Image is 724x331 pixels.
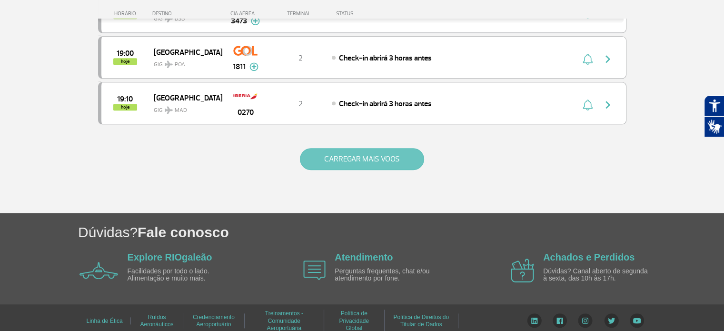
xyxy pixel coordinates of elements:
[269,10,331,17] div: TERMINAL
[303,261,326,280] img: airplane icon
[583,53,593,65] img: sino-painel-voo.svg
[339,99,432,109] span: Check-in abrirá 3 horas antes
[117,50,134,57] span: 2025-10-01 19:00:00
[335,268,444,282] p: Perguntas frequentes, chat e/ou atendimento por fone.
[154,101,215,115] span: GIG
[630,313,644,328] img: YouTube
[222,10,269,17] div: CIA AÉREA
[117,96,133,102] span: 2025-10-01 19:10:00
[154,91,215,104] span: [GEOGRAPHIC_DATA]
[543,268,653,282] p: Dúvidas? Canal aberto de segunda à sexta, das 10h às 17h.
[165,106,173,114] img: destiny_airplane.svg
[113,104,137,110] span: hoje
[233,61,246,72] span: 1811
[79,262,118,279] img: airplane icon
[604,313,619,328] img: Twitter
[249,62,258,71] img: mais-info-painel-voo.svg
[602,53,614,65] img: seta-direita-painel-voo.svg
[193,311,235,331] a: Credenciamento Aeroportuário
[553,313,567,328] img: Facebook
[128,252,212,262] a: Explore RIOgaleão
[339,53,432,63] span: Check-in abrirá 3 horas antes
[704,116,724,137] button: Abrir tradutor de língua de sinais.
[527,313,542,328] img: LinkedIn
[300,148,424,170] button: CARREGAR MAIS VOOS
[175,60,185,69] span: POA
[128,268,237,282] p: Facilidades por todo o lado. Alimentação e muito mais.
[78,222,724,242] h1: Dúvidas?
[154,46,215,58] span: [GEOGRAPHIC_DATA]
[238,107,254,118] span: 0270
[113,58,137,65] span: hoje
[704,95,724,137] div: Plugin de acessibilidade da Hand Talk.
[154,55,215,69] span: GIG
[578,313,593,328] img: Instagram
[86,314,122,328] a: Linha de Ética
[331,10,409,17] div: STATUS
[298,53,303,63] span: 2
[393,311,449,331] a: Política de Direitos do Titular de Dados
[138,224,229,240] span: Fale conosco
[165,60,173,68] img: destiny_airplane.svg
[298,99,303,109] span: 2
[175,106,187,115] span: MAD
[543,252,635,262] a: Achados e Perdidos
[704,95,724,116] button: Abrir recursos assistivos.
[152,10,222,17] div: DESTINO
[140,311,173,331] a: Ruídos Aeronáuticos
[335,252,393,262] a: Atendimento
[583,99,593,110] img: sino-painel-voo.svg
[101,10,153,17] div: HORÁRIO
[602,99,614,110] img: seta-direita-painel-voo.svg
[511,259,534,282] img: airplane icon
